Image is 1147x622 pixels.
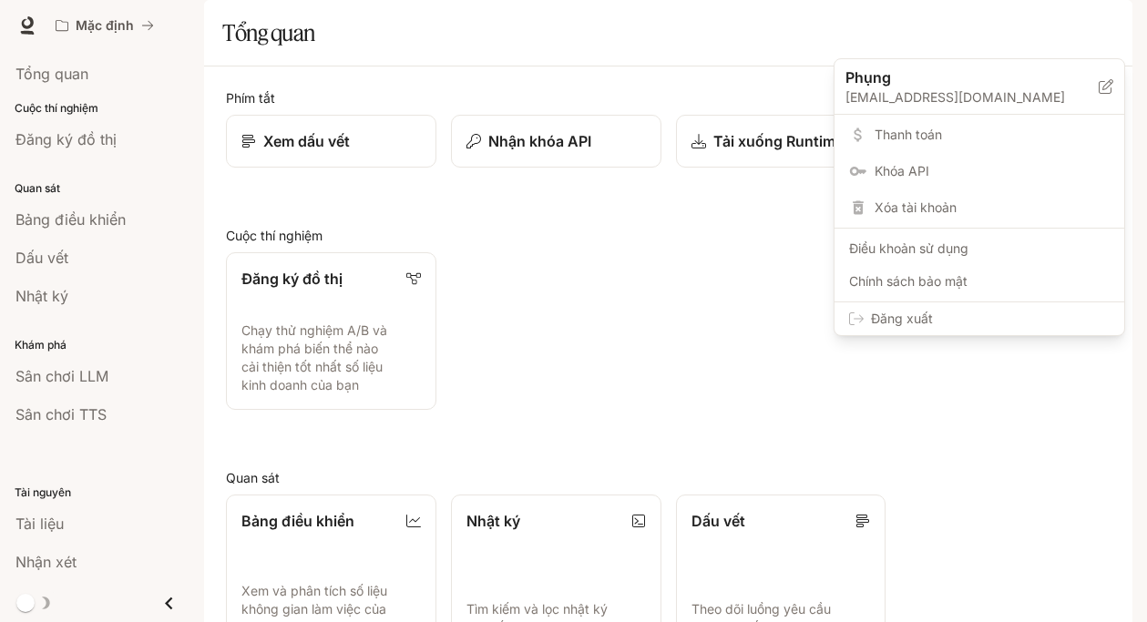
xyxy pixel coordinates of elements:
[838,118,1121,151] a: Thanh toán
[849,240,968,256] font: Điều khoản sử dụng
[845,68,891,87] font: Phụng
[835,59,1124,115] div: Phụng[EMAIL_ADDRESS][DOMAIN_NAME]
[875,163,929,178] font: Khóa API
[838,232,1121,265] a: Điều khoản sử dụng
[875,127,942,142] font: Thanh toán
[835,302,1124,335] div: Đăng xuất
[838,265,1121,298] a: Chính sách bảo mật
[838,155,1121,188] a: Khóa API
[875,199,957,215] font: Xóa tài khoản
[849,273,968,289] font: Chính sách bảo mật
[871,311,933,326] font: Đăng xuất
[845,89,1065,105] font: [EMAIL_ADDRESS][DOMAIN_NAME]
[838,191,1121,224] div: Xóa tài khoản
